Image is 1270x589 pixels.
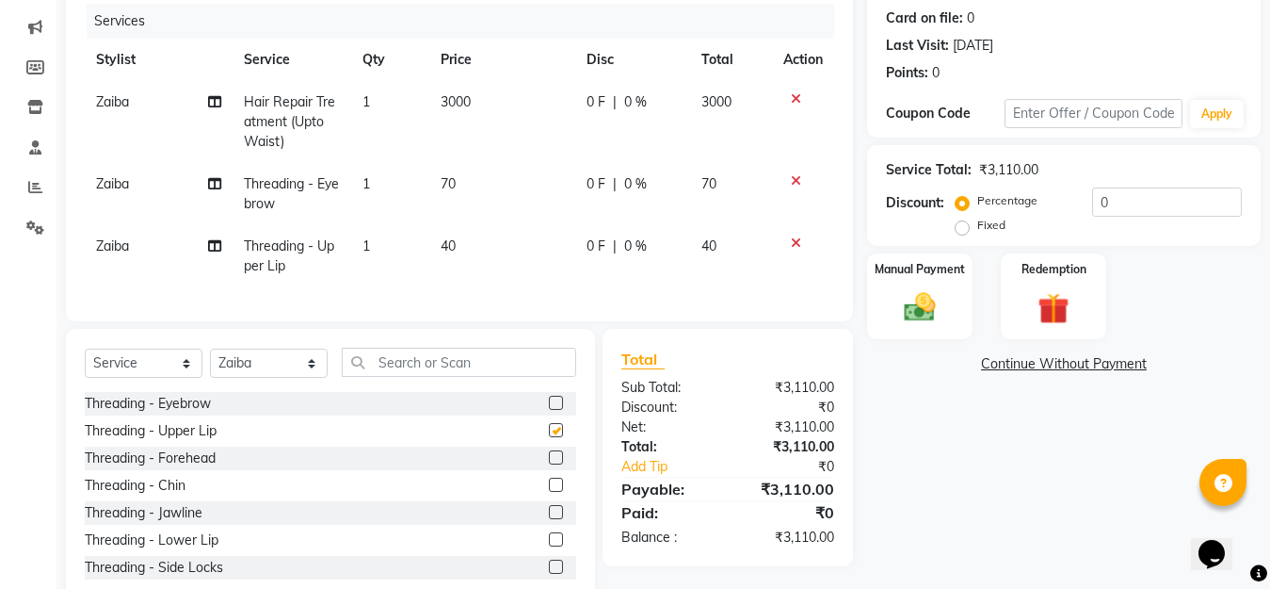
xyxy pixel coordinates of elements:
div: ₹0 [728,398,848,417]
span: Total [621,350,665,369]
div: ₹0 [728,501,848,524]
label: Percentage [977,192,1037,209]
div: Points: [886,63,928,83]
span: Zaiba [96,175,129,192]
div: ₹3,110.00 [728,417,848,437]
div: Balance : [607,528,728,548]
label: Fixed [977,217,1005,234]
div: ₹3,110.00 [979,160,1038,180]
div: Threading - Eyebrow [85,394,211,414]
img: _gift.svg [1028,289,1079,328]
th: Qty [351,39,429,81]
a: Add Tip [607,457,748,477]
div: ₹3,110.00 [728,528,848,548]
span: Threading - Eyebrow [244,175,339,212]
th: Stylist [85,39,233,81]
div: Net: [607,417,728,437]
span: 3000 [441,93,471,110]
span: Hair Repair Treatment (Upto Waist) [244,93,335,150]
span: 0 % [624,237,647,256]
div: Threading - Forehead [85,449,216,468]
div: [DATE] [953,36,993,56]
span: 1 [362,175,370,192]
img: _cash.svg [894,289,945,325]
div: Threading - Lower Lip [85,531,218,550]
div: Services [87,4,848,39]
span: 0 F [587,174,605,194]
span: 40 [701,237,716,254]
div: Coupon Code [886,104,1005,123]
th: Price [429,39,574,81]
button: Apply [1190,100,1244,128]
div: Threading - Jawline [85,503,202,523]
span: Zaiba [96,237,129,254]
span: 1 [362,93,370,110]
th: Total [690,39,772,81]
span: | [613,92,617,112]
div: Threading - Upper Lip [85,421,217,441]
label: Redemption [1021,261,1086,278]
div: Service Total: [886,160,972,180]
input: Enter Offer / Coupon Code [1005,99,1182,128]
span: 1 [362,237,370,254]
span: 70 [701,175,716,192]
span: | [613,174,617,194]
th: Action [772,39,834,81]
span: 40 [441,237,456,254]
span: | [613,237,617,256]
span: 3000 [701,93,731,110]
a: Continue Without Payment [871,354,1257,374]
div: ₹3,110.00 [728,478,848,500]
div: Payable: [607,478,728,500]
div: Discount: [607,398,728,417]
span: Zaiba [96,93,129,110]
div: 0 [967,8,974,28]
th: Disc [575,39,691,81]
div: Sub Total: [607,378,728,398]
div: Total: [607,437,728,457]
div: Discount: [886,193,944,213]
div: Last Visit: [886,36,949,56]
div: ₹0 [748,457,848,477]
div: Card on file: [886,8,963,28]
div: ₹3,110.00 [728,378,848,398]
span: 0 % [624,92,647,112]
iframe: chat widget [1191,514,1251,570]
div: ₹3,110.00 [728,437,848,457]
div: Paid: [607,501,728,524]
span: 0 F [587,237,605,256]
div: 0 [932,63,940,83]
div: Threading - Side Locks [85,558,223,578]
span: Threading - Upper Lip [244,237,334,274]
div: Threading - Chin [85,476,185,496]
span: 0 % [624,174,647,194]
label: Manual Payment [875,261,965,278]
th: Service [233,39,350,81]
input: Search or Scan [342,348,576,377]
span: 70 [441,175,456,192]
span: 0 F [587,92,605,112]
